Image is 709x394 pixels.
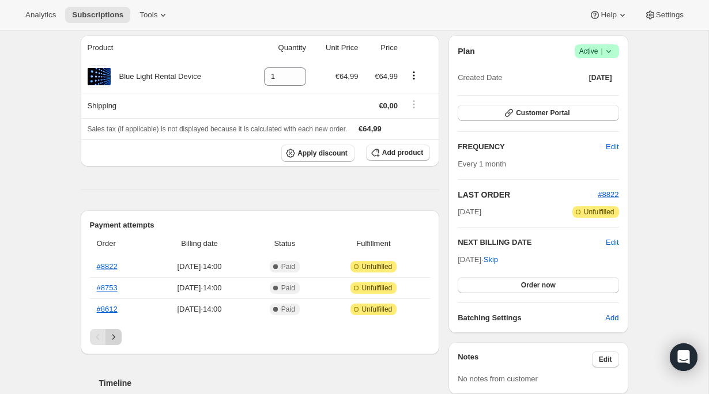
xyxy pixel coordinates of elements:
button: [DATE] [582,70,619,86]
button: Tools [133,7,176,23]
button: Add [598,309,625,327]
span: [DATE] · 14:00 [153,304,246,315]
th: Product [81,35,245,60]
nav: Pagination [90,329,431,345]
span: €64,99 [335,72,359,81]
a: #8822 [97,262,118,271]
span: Status [252,238,317,249]
h2: LAST ORDER [458,189,598,200]
th: Unit Price [310,35,361,60]
button: Apply discount [281,145,354,162]
button: Help [582,7,635,23]
h2: FREQUENCY [458,141,606,153]
button: Skip [477,251,505,269]
span: | [601,47,602,56]
span: Add [605,312,619,324]
span: [DATE] · [458,255,498,264]
h6: Batching Settings [458,312,605,324]
span: Paid [281,283,295,293]
button: Edit [599,138,625,156]
span: Fulfillment [324,238,424,249]
span: Settings [656,10,684,20]
span: No notes from customer [458,374,538,383]
span: Unfulfilled [362,305,393,314]
button: Add product [366,145,430,161]
span: [DATE] · 14:00 [153,261,246,272]
div: Blue Light Rental Device [111,71,201,82]
h2: Payment attempts [90,219,431,231]
span: €64,99 [359,124,382,133]
th: Price [361,35,401,60]
a: #8753 [97,283,118,292]
h2: NEXT BILLING DATE [458,237,606,248]
button: Next [105,329,122,345]
th: Order [90,231,150,256]
span: Every 1 month [458,160,506,168]
span: Sales tax (if applicable) is not displayed because it is calculated with each new order. [88,125,348,133]
span: Order now [521,281,556,290]
span: [DATE] [589,73,612,82]
th: Quantity [245,35,310,60]
th: Shipping [81,93,245,118]
span: Paid [281,262,295,271]
button: Edit [606,237,619,248]
span: Analytics [25,10,56,20]
span: Tools [139,10,157,20]
span: Unfulfilled [362,262,393,271]
button: Subscriptions [65,7,130,23]
span: €0,00 [379,101,398,110]
span: Unfulfilled [584,207,614,217]
span: Apply discount [297,149,348,158]
span: [DATE] [458,206,481,218]
span: Subscriptions [72,10,123,20]
span: Help [601,10,616,20]
span: Paid [281,305,295,314]
button: #8822 [598,189,619,200]
button: Analytics [18,7,63,23]
span: Unfulfilled [362,283,393,293]
button: Order now [458,277,619,293]
button: Shipping actions [405,98,423,111]
button: Edit [592,351,619,368]
span: Created Date [458,72,502,84]
span: Active [579,46,614,57]
button: Settings [638,7,691,23]
h2: Plan [458,46,475,57]
span: Add product [382,148,423,157]
div: Open Intercom Messenger [670,343,697,371]
span: Skip [484,254,498,266]
span: Billing date [153,238,246,249]
button: Product actions [405,69,423,82]
a: #8822 [598,190,619,199]
span: Customer Portal [516,108,570,118]
h2: Timeline [99,377,440,389]
span: Edit [606,141,619,153]
button: Customer Portal [458,105,619,121]
span: €64,99 [375,72,398,81]
span: [DATE] · 14:00 [153,282,246,294]
span: Edit [599,355,612,364]
a: #8612 [97,305,118,313]
h3: Notes [458,351,592,368]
